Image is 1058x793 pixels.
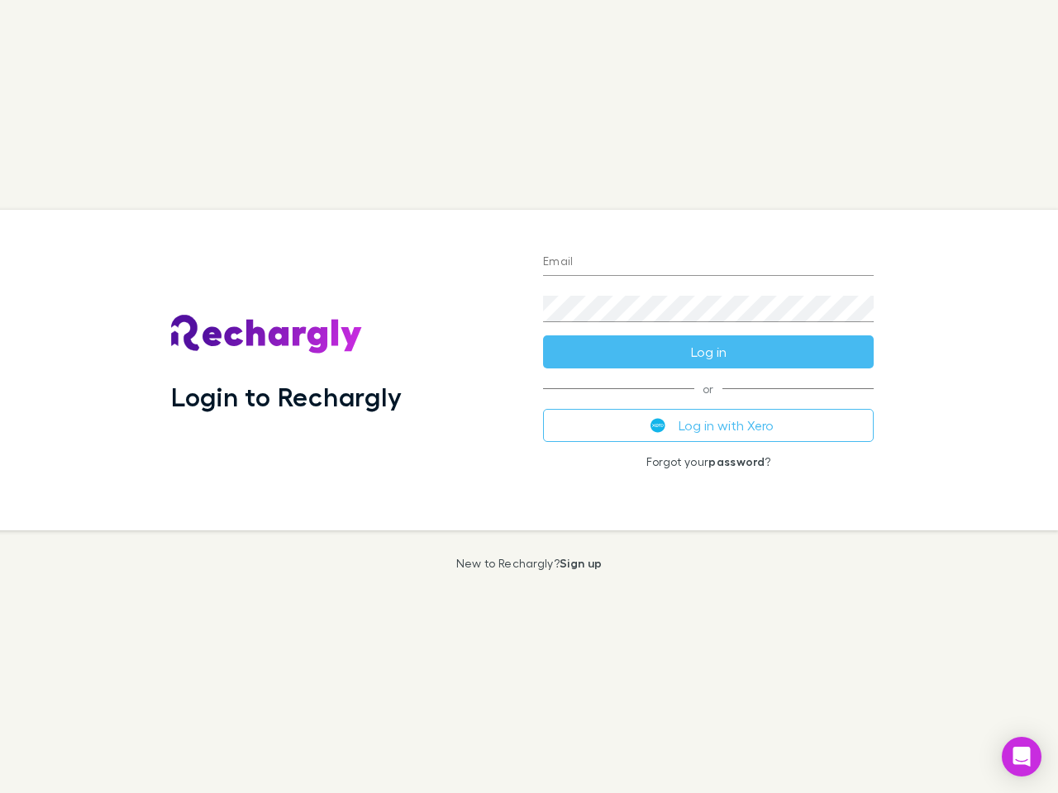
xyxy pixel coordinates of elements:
a: password [708,454,765,468]
span: or [543,388,874,389]
p: New to Rechargly? [456,557,603,570]
h1: Login to Rechargly [171,381,402,412]
a: Sign up [560,556,602,570]
button: Log in with Xero [543,409,874,442]
div: Open Intercom Messenger [1002,737,1041,776]
img: Xero's logo [651,418,665,433]
img: Rechargly's Logo [171,315,363,354]
p: Forgot your ? [543,455,874,468]
button: Log in [543,335,874,368]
